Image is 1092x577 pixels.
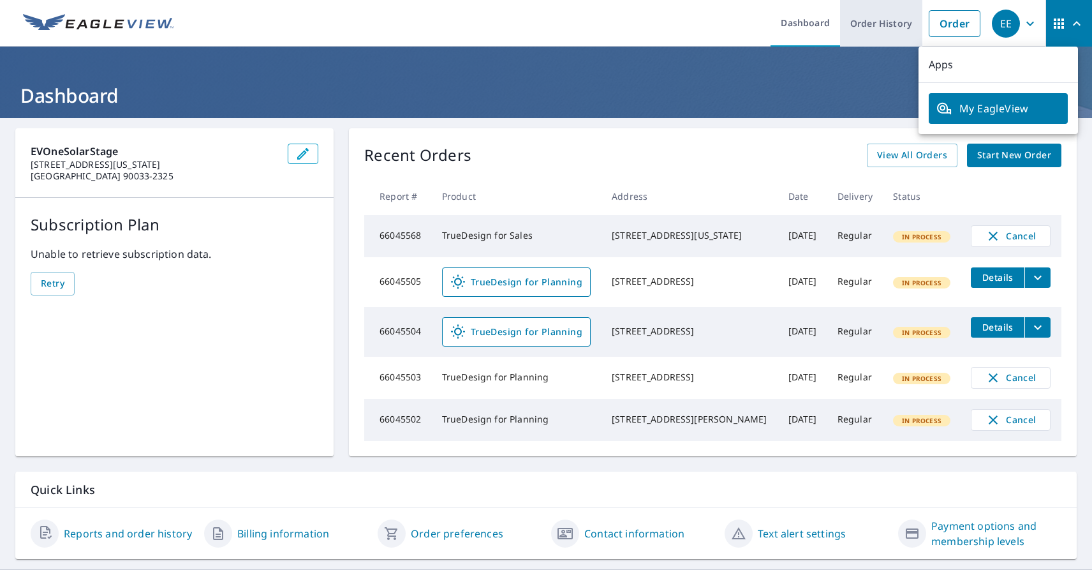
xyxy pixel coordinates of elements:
td: Regular [827,307,883,357]
a: My EagleView [929,93,1068,124]
td: [DATE] [778,215,827,257]
td: [DATE] [778,307,827,357]
span: Retry [41,276,64,292]
span: View All Orders [877,147,947,163]
td: TrueDesign for Planning [432,357,601,399]
th: Status [883,177,961,215]
a: Start New Order [967,144,1061,167]
span: TrueDesign for Planning [450,324,582,340]
td: TrueDesign for Planning [432,399,601,441]
td: Regular [827,215,883,257]
td: Regular [827,399,883,441]
span: TrueDesign for Planning [450,274,582,290]
span: In Process [894,374,949,383]
a: View All Orders [867,144,957,167]
button: Cancel [971,225,1051,247]
p: Recent Orders [364,144,471,167]
span: Cancel [984,412,1037,428]
td: 66045504 [364,307,432,357]
a: Payment options and membership levels [931,518,1061,549]
a: Order [929,10,980,37]
button: filesDropdownBtn-66045505 [1024,267,1051,288]
div: [STREET_ADDRESS] [612,325,767,338]
h1: Dashboard [15,82,1077,109]
td: 66045503 [364,357,432,399]
p: Quick Links [31,482,1061,498]
td: 66045505 [364,257,432,307]
button: filesDropdownBtn-66045504 [1024,317,1051,338]
p: [STREET_ADDRESS][US_STATE] [31,159,277,170]
span: Details [978,321,1017,333]
div: [STREET_ADDRESS][US_STATE] [612,229,767,242]
a: Billing information [237,526,329,541]
td: [DATE] [778,257,827,307]
span: My EagleView [936,101,1060,116]
th: Delivery [827,177,883,215]
td: TrueDesign for Sales [432,215,601,257]
a: Contact information [584,526,684,541]
button: Cancel [971,409,1051,431]
td: [DATE] [778,399,827,441]
span: Details [978,271,1017,283]
span: Cancel [984,229,1037,244]
button: Cancel [971,367,1051,389]
th: Date [778,177,827,215]
button: detailsBtn-66045505 [971,267,1024,288]
a: Text alert settings [758,526,846,541]
span: Start New Order [977,147,1051,163]
td: [DATE] [778,357,827,399]
td: Regular [827,357,883,399]
td: 66045568 [364,215,432,257]
a: TrueDesign for Planning [442,267,591,297]
button: Retry [31,272,75,296]
button: detailsBtn-66045504 [971,317,1024,338]
div: [STREET_ADDRESS] [612,275,767,288]
div: EE [992,10,1020,38]
span: In Process [894,416,949,425]
th: Product [432,177,601,215]
td: Regular [827,257,883,307]
p: EVOneSolarStage [31,144,277,159]
a: TrueDesign for Planning [442,317,591,347]
div: [STREET_ADDRESS][PERSON_NAME] [612,413,767,426]
span: In Process [894,278,949,287]
th: Report # [364,177,432,215]
p: Apps [919,47,1078,83]
img: EV Logo [23,14,173,33]
a: Order preferences [411,526,503,541]
span: In Process [894,232,949,241]
a: Reports and order history [64,526,192,541]
p: Unable to retrieve subscription data. [31,246,318,262]
p: Subscription Plan [31,213,318,236]
div: [STREET_ADDRESS] [612,371,767,384]
p: [GEOGRAPHIC_DATA] 90033-2325 [31,170,277,182]
th: Address [601,177,778,215]
span: Cancel [984,370,1037,386]
span: In Process [894,328,949,337]
td: 66045502 [364,399,432,441]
